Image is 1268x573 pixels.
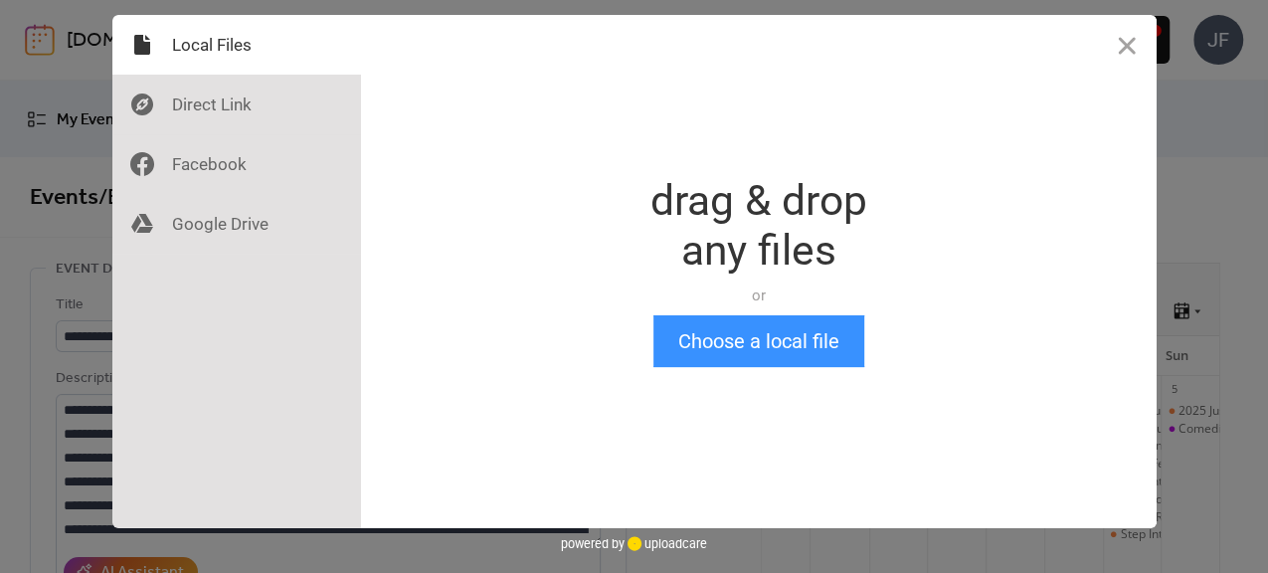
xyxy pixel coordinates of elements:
[625,536,707,551] a: uploadcare
[650,176,867,276] div: drag & drop any files
[112,75,361,134] div: Direct Link
[112,134,361,194] div: Facebook
[112,194,361,254] div: Google Drive
[561,528,707,558] div: powered by
[1097,15,1157,75] button: Close
[650,286,867,305] div: or
[112,15,361,75] div: Local Files
[653,315,864,367] button: Choose a local file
